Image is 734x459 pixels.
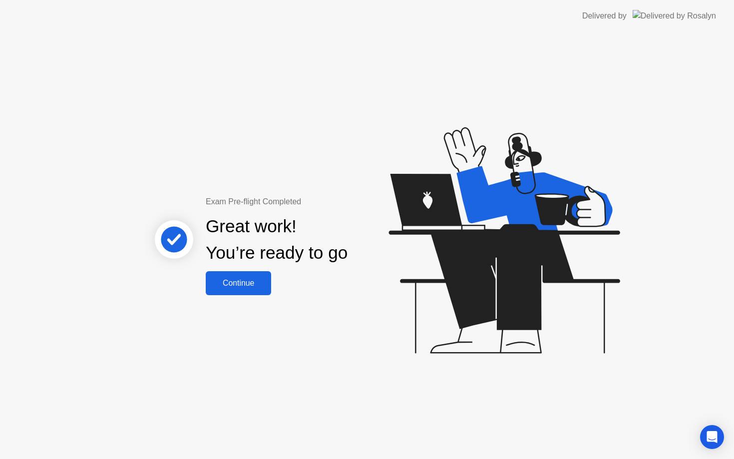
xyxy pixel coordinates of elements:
[633,10,716,21] img: Delivered by Rosalyn
[206,271,271,295] button: Continue
[209,279,268,288] div: Continue
[700,425,724,449] div: Open Intercom Messenger
[206,213,348,266] div: Great work! You’re ready to go
[206,196,412,208] div: Exam Pre-flight Completed
[582,10,627,22] div: Delivered by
